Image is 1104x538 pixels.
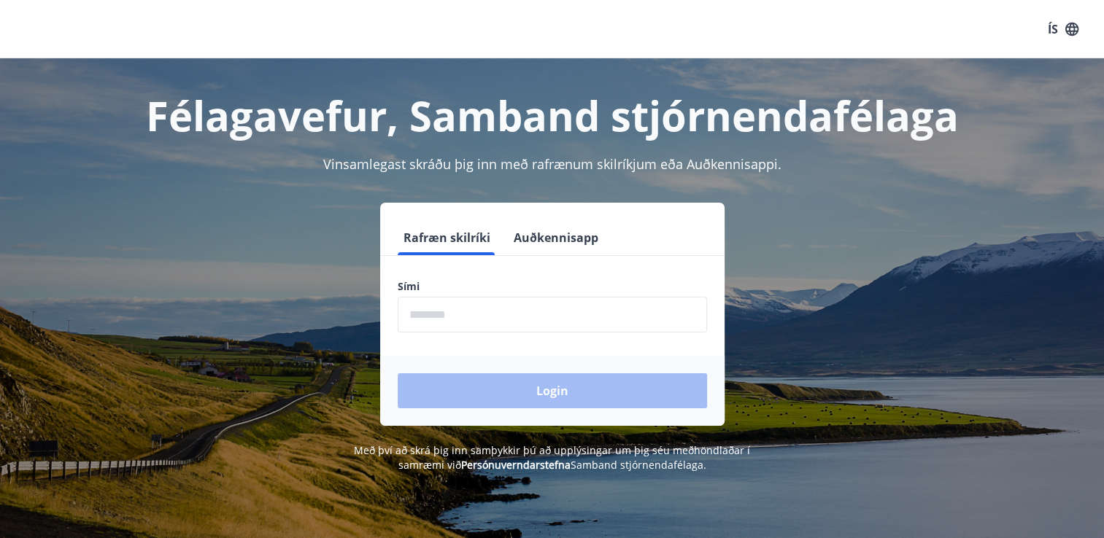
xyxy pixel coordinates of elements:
h1: Félagavefur, Samband stjórnendafélaga [45,87,1060,143]
a: Persónuverndarstefna [461,458,571,472]
button: ÍS [1040,16,1086,42]
span: Vinsamlegast skráðu þig inn með rafrænum skilríkjum eða Auðkennisappi. [323,155,781,173]
button: Rafræn skilríki [398,220,496,255]
span: Með því að skrá þig inn samþykkir þú að upplýsingar um þig séu meðhöndlaðar í samræmi við Samband... [354,443,750,472]
button: Auðkennisapp [508,220,604,255]
label: Sími [398,279,707,294]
